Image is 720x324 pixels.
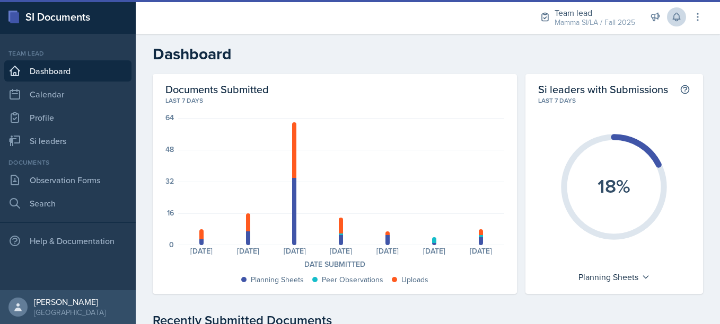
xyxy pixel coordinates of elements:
div: [DATE] [411,247,458,255]
div: Help & Documentation [4,230,131,251]
div: Last 7 days [538,96,690,105]
div: [DATE] [458,247,504,255]
div: Peer Observations [322,274,383,285]
div: Planning Sheets [573,268,655,285]
div: Documents [4,158,131,167]
div: 64 [165,114,174,121]
div: [DATE] [178,247,225,255]
h2: Si leaders with Submissions [538,83,668,96]
a: Search [4,193,131,214]
div: 48 [165,146,174,153]
a: Observation Forms [4,169,131,191]
div: Uploads [401,274,428,285]
text: 18% [598,172,630,200]
a: Si leaders [4,130,131,151]
h2: Documents Submitted [165,83,504,96]
div: 32 [165,177,174,185]
h2: Dashboard [153,44,703,64]
div: [DATE] [271,247,318,255]
div: Team lead [4,49,131,58]
div: 0 [169,241,174,248]
div: [GEOGRAPHIC_DATA] [34,307,106,318]
div: Planning Sheets [251,274,304,285]
div: Last 7 days [165,96,504,105]
a: Calendar [4,84,131,105]
div: [DATE] [364,247,411,255]
div: [PERSON_NAME] [34,296,106,307]
div: 16 [167,209,174,217]
a: Profile [4,107,131,128]
a: Dashboard [4,60,131,82]
div: Mamma SI/LA / Fall 2025 [555,17,635,28]
div: Date Submitted [165,259,504,270]
div: [DATE] [318,247,364,255]
div: Team lead [555,6,635,19]
div: [DATE] [225,247,271,255]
